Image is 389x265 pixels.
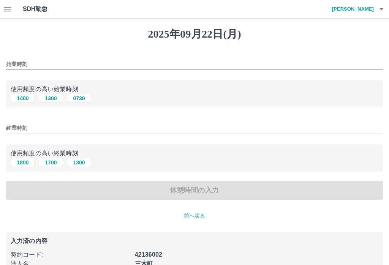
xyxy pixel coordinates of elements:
button: 1300 [39,94,63,103]
button: 1300 [67,158,91,167]
b: 42136002 [135,251,162,258]
p: 使用頻度の高い始業時刻 [11,85,378,94]
button: 0730 [67,94,91,103]
p: 入力済の内容 [11,238,378,244]
button: 1800 [11,158,35,167]
p: 使用頻度の高い終業時刻 [11,149,378,158]
p: 前へ戻る [6,212,383,220]
p: 契約コード : [11,250,130,259]
h1: 2025年09月22日(月) [6,28,383,41]
button: 1700 [39,158,63,167]
button: 1400 [11,94,35,103]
